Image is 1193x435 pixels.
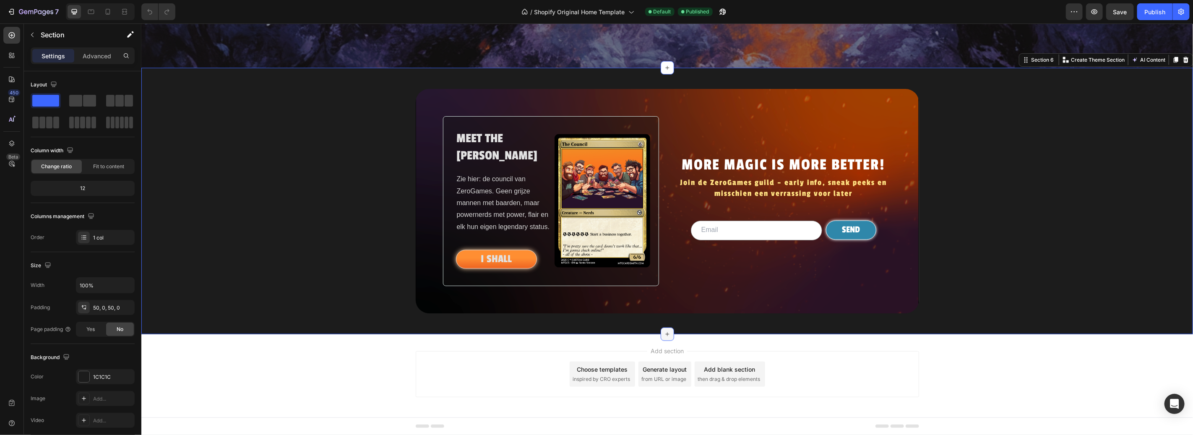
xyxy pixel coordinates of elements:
input: Auto [76,278,134,293]
div: Video [31,417,44,424]
h2: MORE MAGIC IS MORE BETTER! [534,130,750,153]
div: Size [31,260,53,271]
div: Section 6 [888,33,914,40]
span: Add section [506,323,546,332]
button: Publish [1137,3,1172,20]
button: 7 [3,3,63,20]
div: Layout [31,79,59,91]
img: gempages_564982410882581266-a51abe7b-8d24-4677-b461-c5e10dc67875.png [413,111,509,244]
span: Yes [86,326,95,333]
span: Default [654,8,671,16]
p: Create Theme Section [930,33,983,40]
div: Beta [6,154,20,160]
div: Background [31,352,71,363]
button: SEND [685,197,735,216]
p: Section [41,30,109,40]
p: Advanced [83,52,111,60]
h2: MEET THE [PERSON_NAME] [315,106,410,142]
span: Published [686,8,709,16]
div: Add... [93,395,133,403]
button: Save [1106,3,1134,20]
iframe: Design area [141,23,1193,435]
div: Columns management [31,211,96,222]
span: No [117,326,123,333]
div: Page padding [31,326,71,333]
p: I SHALL [339,229,370,243]
div: Undo/Redo [141,3,175,20]
div: 1 col [93,234,133,242]
div: Generate layout [501,341,545,350]
a: I SHALL [315,227,396,245]
span: / [531,8,533,16]
h2: Join de ZeroGames guild – early info, sneak peeks en misschien een verrassing voor later [534,153,750,176]
span: Shopify Original Home Template [534,8,625,16]
div: 50, 0, 50, 0 [93,304,133,312]
div: Add... [93,417,133,425]
p: 7 [55,7,59,17]
div: 12 [32,182,133,194]
span: from URL or image [500,352,545,359]
span: Change ratio [42,163,72,170]
div: 1C1C1C [93,373,133,381]
div: Column width [31,145,75,156]
div: Add blank section [563,341,614,350]
div: Order [31,234,44,241]
span: Save [1113,8,1127,16]
input: Email [550,197,681,217]
p: Settings [42,52,65,60]
div: Image [31,395,45,402]
div: Choose templates [435,341,486,350]
span: inspired by CRO experts [432,352,489,359]
button: AI Content [989,31,1026,42]
div: SEND [701,201,719,213]
span: then drag & drop elements [557,352,619,359]
div: Publish [1144,8,1165,16]
div: Color [31,373,44,380]
p: Zie hier: de council van ZeroGames. Geen grijze mannen met baarden, maar powernerds met power, fl... [315,150,409,210]
div: 450 [8,89,20,96]
div: Width [31,281,44,289]
span: Fit to content [93,163,124,170]
div: Open Intercom Messenger [1164,394,1185,414]
div: Padding [31,304,50,311]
